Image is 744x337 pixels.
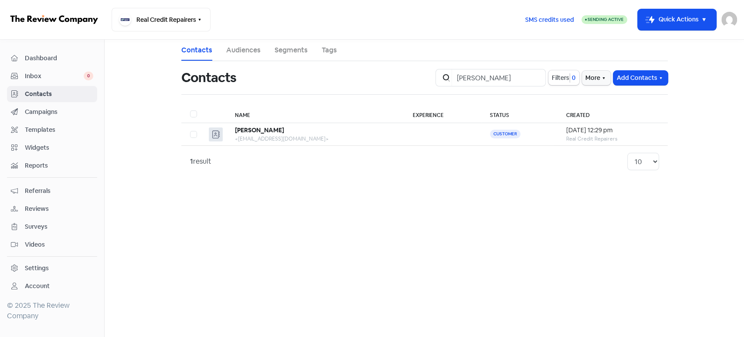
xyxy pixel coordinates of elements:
[7,122,97,138] a: Templates
[452,69,546,86] input: Search
[7,183,97,199] a: Referrals
[235,135,395,143] div: <[EMAIL_ADDRESS][DOMAIN_NAME]>
[25,186,93,196] span: Referrals
[7,68,97,84] a: Inbox 0
[25,222,93,231] span: Surveys
[518,14,581,24] a: SMS credits used
[190,157,193,166] strong: 1
[7,201,97,217] a: Reviews
[490,130,520,138] span: Customer
[235,126,284,134] b: [PERSON_NAME]
[112,8,211,31] button: Real Credit Repairers
[566,126,659,135] div: [DATE] 12:29 pm
[481,105,558,123] th: Status
[181,64,237,92] h1: Contacts
[322,45,337,55] a: Tags
[25,72,84,81] span: Inbox
[7,86,97,102] a: Contacts
[7,104,97,120] a: Campaigns
[582,71,611,85] button: More
[226,105,404,123] th: Name
[25,89,93,99] span: Contacts
[7,140,97,156] a: Widgets
[181,45,212,55] a: Contacts
[721,12,737,28] img: User
[7,300,97,321] div: © 2025 The Review Company
[566,135,659,143] div: Real Credit Repairers
[226,45,261,55] a: Audiences
[570,73,576,83] span: 0
[25,204,93,213] span: Reviews
[25,240,93,249] span: Videos
[84,72,93,80] span: 0
[552,73,569,83] span: Filters
[25,282,50,291] div: Account
[25,54,93,63] span: Dashboard
[7,237,97,253] a: Videos
[638,9,716,30] button: Quick Actions
[7,50,97,66] a: Dashboard
[525,15,574,24] span: SMS credits used
[7,158,97,174] a: Reports
[548,70,579,85] button: Filters0
[581,14,627,25] a: Sending Active
[25,161,93,170] span: Reports
[275,45,308,55] a: Segments
[25,143,93,152] span: Widgets
[25,125,93,134] span: Templates
[25,107,93,117] span: Campaigns
[25,264,49,273] div: Settings
[588,17,624,22] span: Sending Active
[7,219,97,235] a: Surveys
[7,278,97,294] a: Account
[7,260,97,276] a: Settings
[613,71,668,85] button: Add Contacts
[190,156,211,167] div: result
[557,105,667,123] th: Created
[404,105,481,123] th: Experience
